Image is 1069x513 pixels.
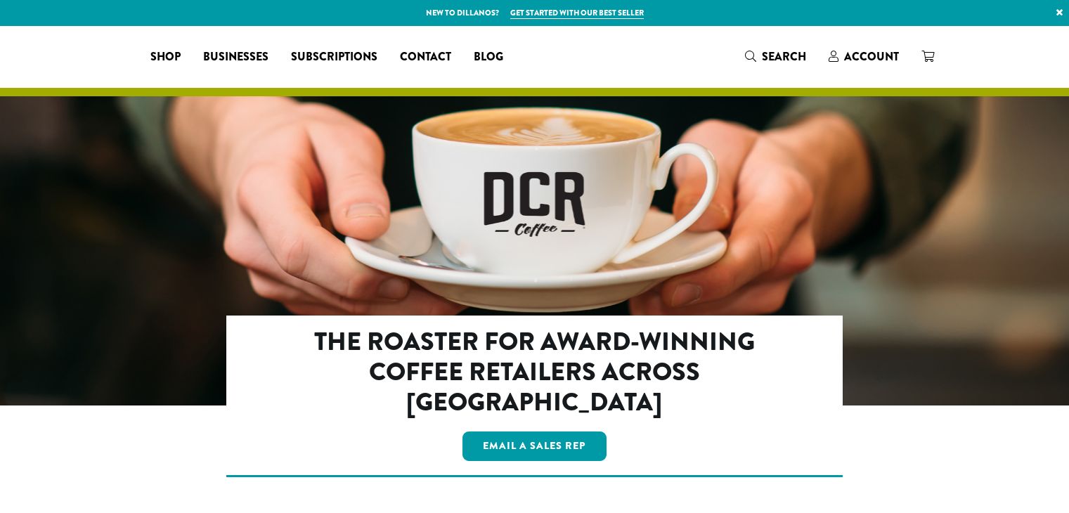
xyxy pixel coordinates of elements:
span: Businesses [203,48,268,66]
a: Email a Sales Rep [462,431,607,461]
a: Shop [139,46,192,68]
a: Search [734,45,817,68]
span: Subscriptions [291,48,377,66]
span: Search [762,48,806,65]
span: Contact [400,48,451,66]
span: Shop [150,48,181,66]
a: Get started with our best seller [510,7,644,19]
h2: The Roaster for Award-Winning Coffee Retailers Across [GEOGRAPHIC_DATA] [287,327,782,418]
span: Account [844,48,899,65]
span: Blog [474,48,503,66]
